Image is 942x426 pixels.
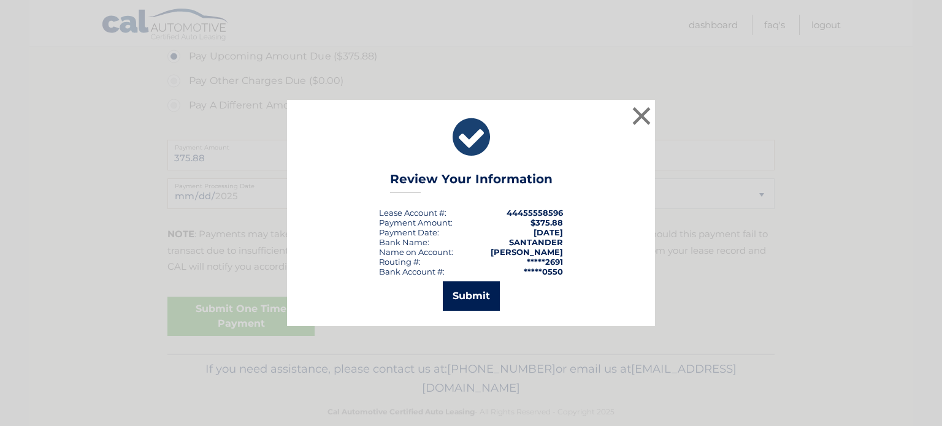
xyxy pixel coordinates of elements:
div: Name on Account: [379,247,453,257]
strong: 44455558596 [507,208,563,218]
strong: [PERSON_NAME] [491,247,563,257]
div: Lease Account #: [379,208,446,218]
div: Payment Amount: [379,218,453,227]
div: Bank Account #: [379,267,445,276]
div: Routing #: [379,257,421,267]
span: $375.88 [530,218,563,227]
button: × [629,104,654,128]
div: : [379,227,439,237]
button: Submit [443,281,500,311]
span: Payment Date [379,227,437,237]
h3: Review Your Information [390,172,553,193]
span: [DATE] [534,227,563,237]
div: Bank Name: [379,237,429,247]
strong: SANTANDER [509,237,563,247]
